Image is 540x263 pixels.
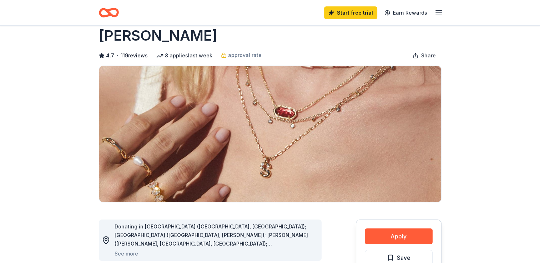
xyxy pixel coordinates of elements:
[121,51,148,60] button: 119reviews
[115,249,138,258] button: See more
[397,253,410,262] span: Save
[380,6,432,19] a: Earn Rewards
[99,4,119,21] a: Home
[99,66,441,202] img: Image for Kendra Scott
[407,48,441,63] button: Share
[116,53,118,58] span: •
[324,6,377,19] a: Start free trial
[228,51,262,60] span: approval rate
[421,51,436,60] span: Share
[106,51,114,60] span: 4.7
[365,228,433,244] button: Apply
[99,26,217,46] h1: [PERSON_NAME]
[156,51,212,60] div: 8 applies last week
[221,51,262,60] a: approval rate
